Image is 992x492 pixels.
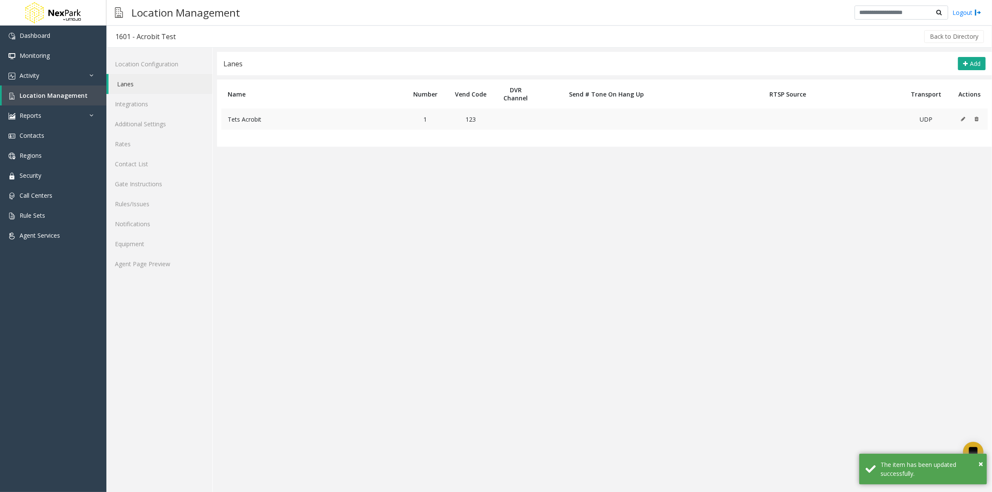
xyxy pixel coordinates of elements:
[221,80,403,108] th: Name
[20,91,88,100] span: Location Management
[9,193,15,199] img: 'icon'
[448,108,493,130] td: 123
[106,154,212,174] a: Contact List
[20,31,50,40] span: Dashboard
[924,30,984,43] button: Back to Directory
[9,113,15,119] img: 'icon'
[106,234,212,254] a: Equipment
[9,173,15,179] img: 'icon'
[978,458,983,469] span: ×
[9,233,15,239] img: 'icon'
[9,133,15,139] img: 'icon'
[9,53,15,60] img: 'icon'
[20,51,50,60] span: Monitoring
[9,73,15,80] img: 'icon'
[20,111,41,119] span: Reports
[106,54,212,74] a: Location Configuration
[20,71,39,80] span: Activity
[9,93,15,100] img: 'icon'
[9,153,15,159] img: 'icon'
[20,231,60,239] span: Agent Services
[20,151,42,159] span: Regions
[493,80,538,108] th: DVR Channel
[109,74,212,94] a: Lanes
[978,458,983,470] button: Close
[106,94,212,114] a: Integrations
[403,108,448,130] td: 1
[952,8,981,17] a: Logout
[20,171,41,179] span: Security
[115,2,123,23] img: pageIcon
[901,108,951,130] td: UDP
[228,115,261,123] span: Tets Acrobit
[106,114,212,134] a: Additional Settings
[403,80,448,108] th: Number
[881,460,981,478] div: The item has been updated successfully.
[20,191,52,199] span: Call Centers
[901,80,951,108] th: Transport
[9,33,15,40] img: 'icon'
[970,60,981,68] span: Add
[20,131,44,139] span: Contacts
[952,80,988,108] th: Actions
[106,174,212,194] a: Gate Instructions
[538,80,674,108] th: Send # Tone On Hang Up
[106,214,212,234] a: Notifications
[975,8,981,17] img: logout
[106,254,212,274] a: Agent Page Preview
[675,80,901,108] th: RTSP Source
[223,58,243,69] div: Lanes
[2,85,106,105] a: Location Management
[127,2,244,23] h3: Location Management
[958,57,986,71] button: Add
[115,31,176,42] div: 1601 - Acrobit Test
[448,80,493,108] th: Vend Code
[106,194,212,214] a: Rules/Issues
[20,211,45,219] span: Rule Sets
[9,213,15,219] img: 'icon'
[106,134,212,154] a: Rates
